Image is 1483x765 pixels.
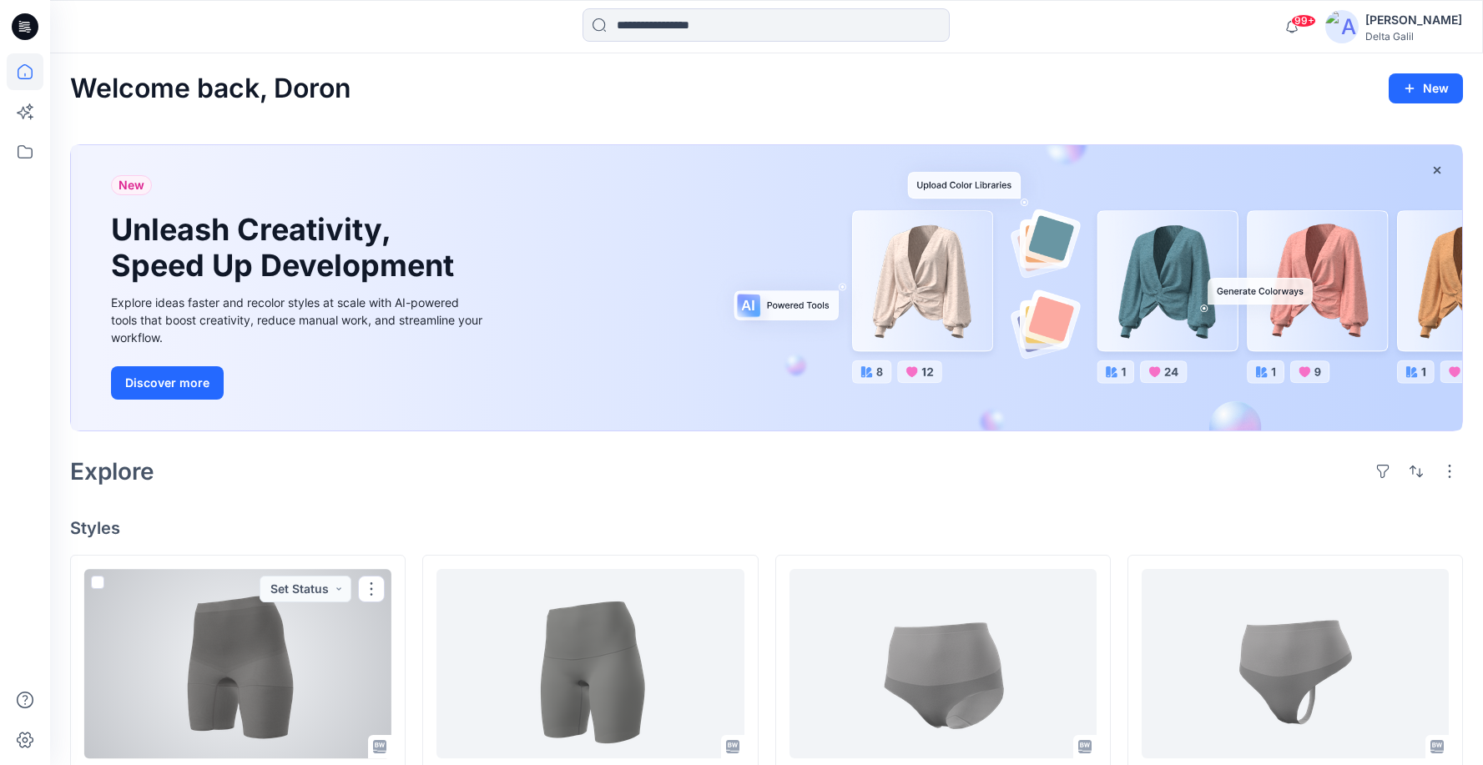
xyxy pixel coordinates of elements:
[1365,10,1462,30] div: [PERSON_NAME]
[119,175,144,195] span: New
[70,458,154,485] h2: Explore
[111,294,487,346] div: Explore ideas faster and recolor styles at scale with AI-powered tools that boost creativity, red...
[1389,73,1463,103] button: New
[70,73,351,104] h2: Welcome back, Doron
[1291,14,1316,28] span: 99+
[789,569,1097,758] a: LNW1404 local market full brif
[84,569,391,758] a: LNW1408 local market seamless mid thigh
[111,212,462,284] h1: Unleash Creativity, Speed Up Development
[1142,569,1449,758] a: LNW1402 local market THONG
[436,569,744,758] a: LNW1406 local market c&s mid thigh
[111,366,487,400] a: Discover more
[111,366,224,400] button: Discover more
[70,518,1463,538] h4: Styles
[1325,10,1359,43] img: avatar
[1365,30,1462,43] div: Delta Galil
